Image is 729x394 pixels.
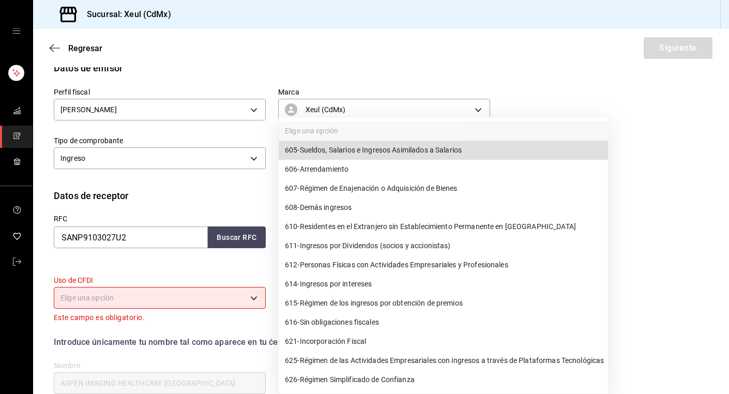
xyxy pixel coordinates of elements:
span: 608 - Demás ingresos [285,202,352,213]
span: 621 - Incorporación Fiscal [285,336,366,347]
span: 606 - Arrendamiento [285,164,348,175]
span: 611 - Ingresos por Dividendos (socios y accionistas) [285,240,451,251]
span: 616 - Sin obligaciones fiscales [285,317,379,328]
span: 610 - Residentes en el Extranjero sin Establecimiento Permanente en [GEOGRAPHIC_DATA] [285,221,576,232]
span: 607 - Régimen de Enajenación o Adquisición de Bienes [285,183,458,194]
span: 605 - Sueldos, Salarios e Ingresos Asimilados a Salarios [285,145,462,156]
span: 626 - Régimen Simplificado de Confianza [285,374,415,385]
span: 625 - Régimen de las Actividades Empresariales con ingresos a través de Plataformas Tecnológicas [285,355,604,366]
span: 615 - Régimen de los ingresos por obtención de premios [285,298,463,309]
span: 614 - Ingresos por intereses [285,279,372,290]
span: 612 - Personas Físicas con Actividades Empresariales y Profesionales [285,260,508,270]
